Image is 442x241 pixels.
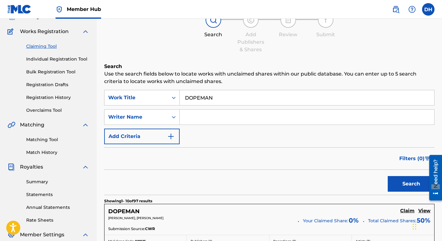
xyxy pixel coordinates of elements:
div: Writer Name [108,113,164,121]
iframe: Resource Center [425,152,442,203]
button: Add Criteria [104,129,180,144]
a: Annual Statements [26,204,89,211]
img: search [392,6,400,13]
a: Individual Registration Tool [26,56,89,62]
span: Works Registration [20,28,69,35]
img: Works Registration [7,28,16,35]
a: Bulk Registration Tool [26,69,89,75]
a: Statements [26,191,89,198]
a: Overclaims Tool [26,107,89,114]
img: Royalties [7,163,15,171]
img: expand [82,163,89,171]
img: Member Settings [7,231,15,239]
div: Submit [310,31,341,38]
a: View [418,208,430,215]
div: Work Title [108,94,164,101]
a: Summary [26,179,89,185]
a: Public Search [390,3,402,16]
iframe: Chat Widget [411,211,442,241]
img: MLC Logo [7,5,32,14]
span: Member Hub [67,6,101,13]
img: step indicator icon for Submit [322,16,329,24]
img: expand [82,28,89,35]
form: Search Form [104,90,435,195]
img: expand [82,121,89,129]
span: Your Claimed Share: [303,218,348,224]
span: Matching [20,121,44,129]
h5: Claim [400,208,415,214]
span: Member Settings [20,231,64,239]
button: Filters (0) [396,151,435,166]
a: Match History [26,149,89,156]
div: Review [273,31,304,38]
img: step indicator icon for Add Publishers & Shares [247,16,255,24]
div: Search [198,31,229,38]
div: Add Publishers & Shares [235,31,266,53]
span: CWR [145,226,155,232]
h5: View [418,208,430,214]
div: Help [406,3,418,16]
span: 0 % [349,216,359,225]
span: Total Claimed Shares: [368,218,416,224]
span: [PERSON_NAME], [PERSON_NAME] [108,216,163,220]
img: step indicator icon for Search [210,16,217,24]
h6: Search [104,63,435,70]
img: Top Rightsholder [56,6,63,13]
p: Use the search fields below to locate works with unclaimed shares within our public database. You... [104,70,435,85]
div: Drag [413,217,416,236]
a: CatalogCatalog [7,13,40,20]
div: User Menu [422,3,435,16]
h5: DOPEMAN [108,208,140,215]
img: expand [82,231,89,239]
img: step indicator icon for Review [284,16,292,24]
img: help [408,6,416,13]
span: Royalties [20,163,43,171]
span: Submission Source: [108,226,145,232]
span: Filters ( 0 ) [399,155,425,162]
img: Matching [7,121,15,129]
a: Claiming Tool [26,43,89,50]
a: Registration History [26,94,89,101]
a: Registration Drafts [26,81,89,88]
img: 9d2ae6d4665cec9f34b9.svg [167,133,175,140]
p: Showing 1 - 10 of 97 results [104,198,152,204]
button: Search [388,176,435,192]
a: Matching Tool [26,136,89,143]
a: Rate Sheets [26,217,89,224]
